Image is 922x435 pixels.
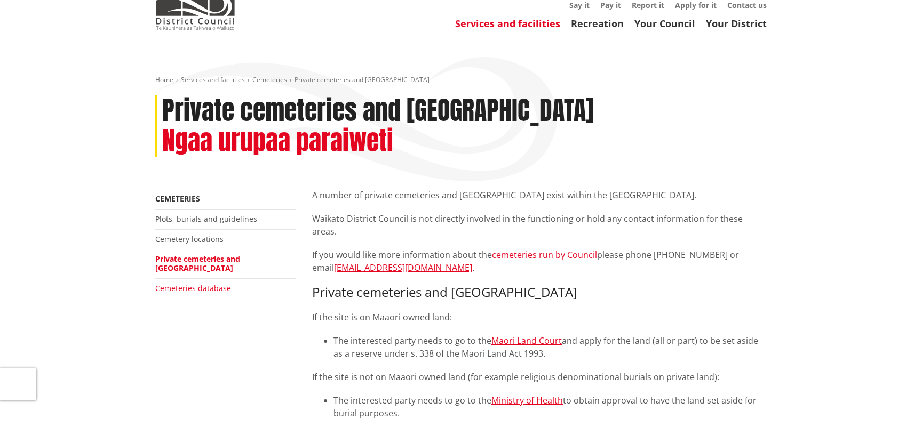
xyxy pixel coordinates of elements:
[155,214,257,224] a: Plots, burials and guidelines
[491,394,563,406] a: Ministry of Health
[155,254,240,273] a: Private cemeteries and [GEOGRAPHIC_DATA]
[334,262,472,273] a: [EMAIL_ADDRESS][DOMAIN_NAME]
[333,394,767,420] li: The interested party needs to go to the to obtain approval to have the land set aside for burial ...
[295,75,430,84] span: Private cemeteries and [GEOGRAPHIC_DATA]
[312,189,767,202] p: A number of private cemeteries and [GEOGRAPHIC_DATA] exist within the [GEOGRAPHIC_DATA].
[634,17,695,30] a: Your Council
[155,234,224,244] a: Cemetery locations
[455,17,560,30] a: Services and facilities
[155,194,200,204] a: Cemeteries
[492,249,597,261] a: cemeteries run by Council
[312,285,767,300] h3: Private cemeteries and [GEOGRAPHIC_DATA]
[155,283,231,293] a: Cemeteries database
[571,17,624,30] a: Recreation
[706,17,767,30] a: Your District
[162,126,393,157] h2: Ngaa urupaa paraiweti
[181,75,245,84] a: Services and facilities
[312,248,767,274] p: If you would like more information about the please phone [PHONE_NUMBER] or email .
[312,311,767,324] p: If the site is on Maaori owned land:
[491,335,562,347] a: Maori Land Court
[162,95,594,126] h1: Private cemeteries and [GEOGRAPHIC_DATA]
[333,334,767,360] li: The interested party needs to go to the and apply for the land (all or part) to be set aside as a...
[312,370,767,383] p: If the site is not on Maaori owned land (for example religious denominational burials on private ...
[155,75,173,84] a: Home
[155,76,767,85] nav: breadcrumb
[312,212,767,238] p: Waikato District Council is not directly involved in the functioning or hold any contact informat...
[252,75,287,84] a: Cemeteries
[873,390,911,429] iframe: Messenger Launcher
